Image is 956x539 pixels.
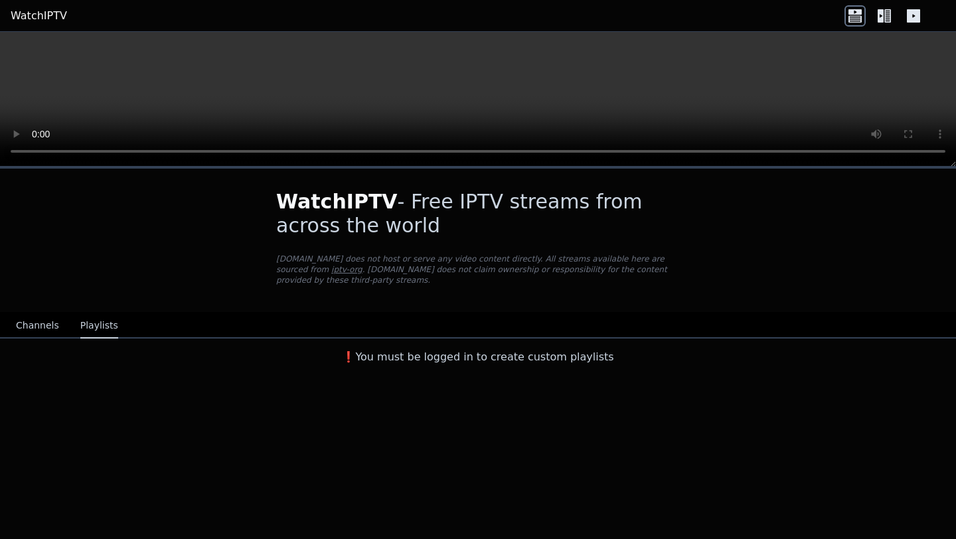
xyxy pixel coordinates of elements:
h1: - Free IPTV streams from across the world [276,190,680,238]
button: Playlists [80,313,118,339]
p: [DOMAIN_NAME] does not host or serve any video content directly. All streams available here are s... [276,254,680,285]
h3: ❗️You must be logged in to create custom playlists [255,349,701,365]
a: iptv-org [331,265,362,274]
a: WatchIPTV [11,8,67,24]
button: Channels [16,313,59,339]
span: WatchIPTV [276,190,398,213]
